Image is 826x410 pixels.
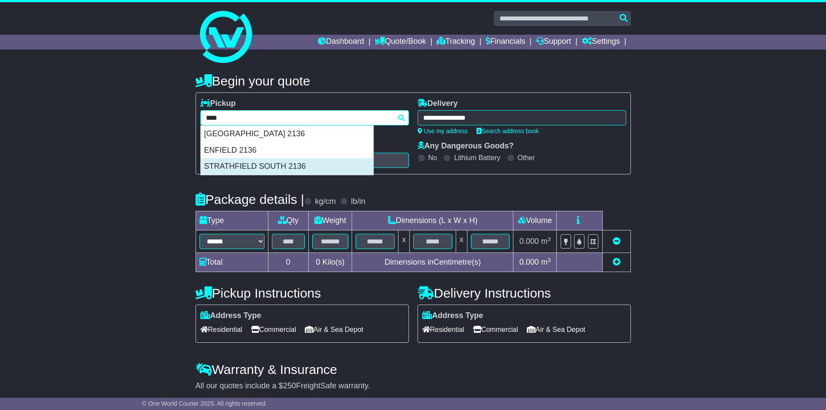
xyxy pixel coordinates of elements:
[142,400,268,407] span: © One World Courier 2025. All rights reserved.
[196,74,631,88] h4: Begin your quote
[318,35,364,49] a: Dashboard
[316,258,320,266] span: 0
[200,311,261,321] label: Address Type
[196,253,268,272] td: Total
[613,258,620,266] a: Add new item
[308,253,352,272] td: Kilo(s)
[454,154,500,162] label: Lithium Battery
[352,211,513,230] td: Dimensions (L x W x H)
[437,35,475,49] a: Tracking
[582,35,620,49] a: Settings
[541,258,551,266] span: m
[268,253,308,272] td: 0
[527,323,585,336] span: Air & Sea Depot
[196,381,631,391] div: All our quotes include a $ FreightSafe warranty.
[548,236,551,243] sup: 3
[422,311,483,321] label: Address Type
[473,323,518,336] span: Commercial
[398,230,410,253] td: x
[519,258,539,266] span: 0.000
[196,211,268,230] td: Type
[456,230,467,253] td: x
[518,154,535,162] label: Other
[351,197,365,207] label: lb/in
[477,128,539,134] a: Search address book
[251,323,296,336] span: Commercial
[375,35,426,49] a: Quote/Book
[196,286,409,300] h4: Pickup Instructions
[308,211,352,230] td: Weight
[352,253,513,272] td: Dimensions in Centimetre(s)
[283,381,296,390] span: 250
[305,323,363,336] span: Air & Sea Depot
[196,362,631,377] h4: Warranty & Insurance
[418,141,514,151] label: Any Dangerous Goods?
[200,110,409,125] typeahead: Please provide city
[428,154,437,162] label: No
[315,197,336,207] label: kg/cm
[513,211,557,230] td: Volume
[422,323,464,336] span: Residential
[536,35,571,49] a: Support
[201,158,373,175] div: STRATHFIELD SOUTH 2136
[541,237,551,246] span: m
[519,237,539,246] span: 0.000
[200,99,236,108] label: Pickup
[613,237,620,246] a: Remove this item
[486,35,525,49] a: Financials
[548,257,551,263] sup: 3
[200,323,242,336] span: Residential
[418,128,468,134] a: Use my address
[268,211,308,230] td: Qty
[418,286,631,300] h4: Delivery Instructions
[201,126,373,142] div: [GEOGRAPHIC_DATA] 2136
[418,99,458,108] label: Delivery
[201,142,373,159] div: ENFIELD 2136
[196,192,304,207] h4: Package details |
